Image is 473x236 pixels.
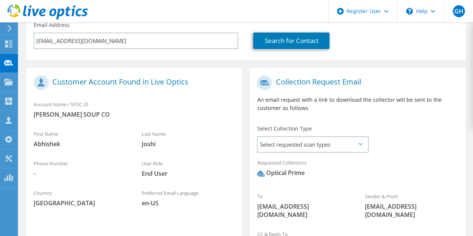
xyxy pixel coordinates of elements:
div: Optical Prime [257,169,304,177]
span: en-US [142,199,235,207]
div: Last Name [134,126,242,152]
div: Country [26,185,134,211]
div: User Role [134,156,242,181]
span: Joshi [142,140,235,148]
div: First Name [26,126,134,152]
span: Abhishek [34,140,127,148]
span: [GEOGRAPHIC_DATA] [34,199,127,207]
div: To [249,189,357,223]
a: Search for Contact [253,33,329,49]
label: Email Address [34,21,70,29]
h1: Collection Request Email [257,75,454,90]
div: Sender & From [357,189,466,223]
span: GH [453,5,465,17]
span: [PERSON_NAME] SOUP CO [34,110,234,119]
p: An email request with a link to download the collector will be sent to the customer as follows. [257,96,458,112]
div: Preferred Email Language [134,185,242,211]
div: Phone Number [26,156,134,181]
div: Account Name / SFDC ID [26,96,242,122]
span: End User [142,169,235,178]
div: Requested Collections [249,155,465,185]
svg: \n [406,8,413,15]
h1: Customer Account Found in Live Optics [34,75,231,90]
span: [EMAIL_ADDRESS][DOMAIN_NAME] [257,202,350,219]
span: - [34,169,127,178]
label: Select Collection Type [257,125,311,132]
span: [EMAIL_ADDRESS][DOMAIN_NAME] [365,202,458,219]
span: Select requested scan types [258,137,368,152]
